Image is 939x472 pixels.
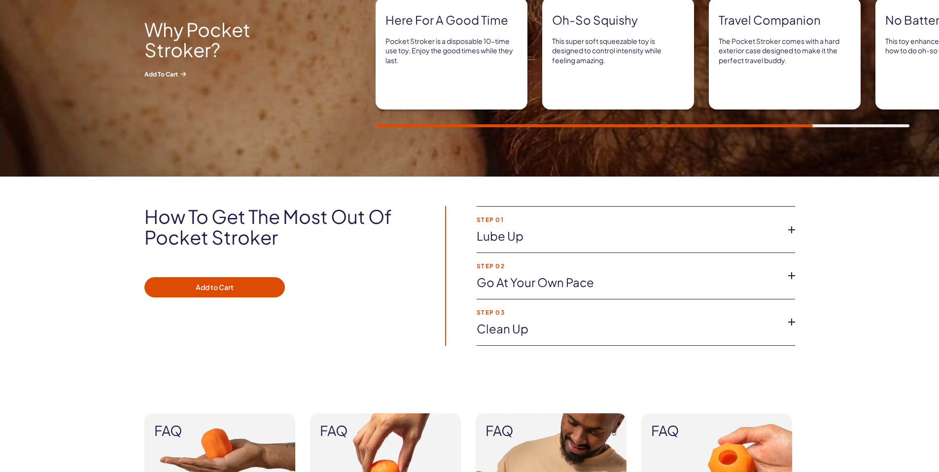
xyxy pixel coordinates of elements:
strong: Travel companion [719,12,851,29]
p: The Pocket Stroker comes with a hard exterior case designed to make it the perfect travel buddy. [719,36,851,66]
p: Pocket Stroker is a disposable 10-time use toy. Enjoy the good times while they last. [385,36,518,66]
strong: Step 01 [477,217,779,223]
span: FAQ [320,423,451,438]
h2: How to get the most out of pocket stroker [144,206,417,248]
span: FAQ [651,423,782,438]
button: Add to Cart [144,277,285,298]
a: Lube up [477,228,779,245]
p: This super soft squeezable toy is designed to control intensity while feeling amazing. [552,36,684,66]
strong: Step 02 [477,263,779,269]
span: FAQ [486,423,617,438]
a: Clean up [477,321,779,337]
h2: Why Pocket Stroker? [144,19,322,60]
strong: Step 03 [477,309,779,316]
span: FAQ [154,423,285,438]
a: Go at your own pace [477,274,779,291]
strong: Oh-so squishy [552,12,684,29]
span: Add to Cart [144,70,322,78]
strong: Here for a good time [385,12,518,29]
